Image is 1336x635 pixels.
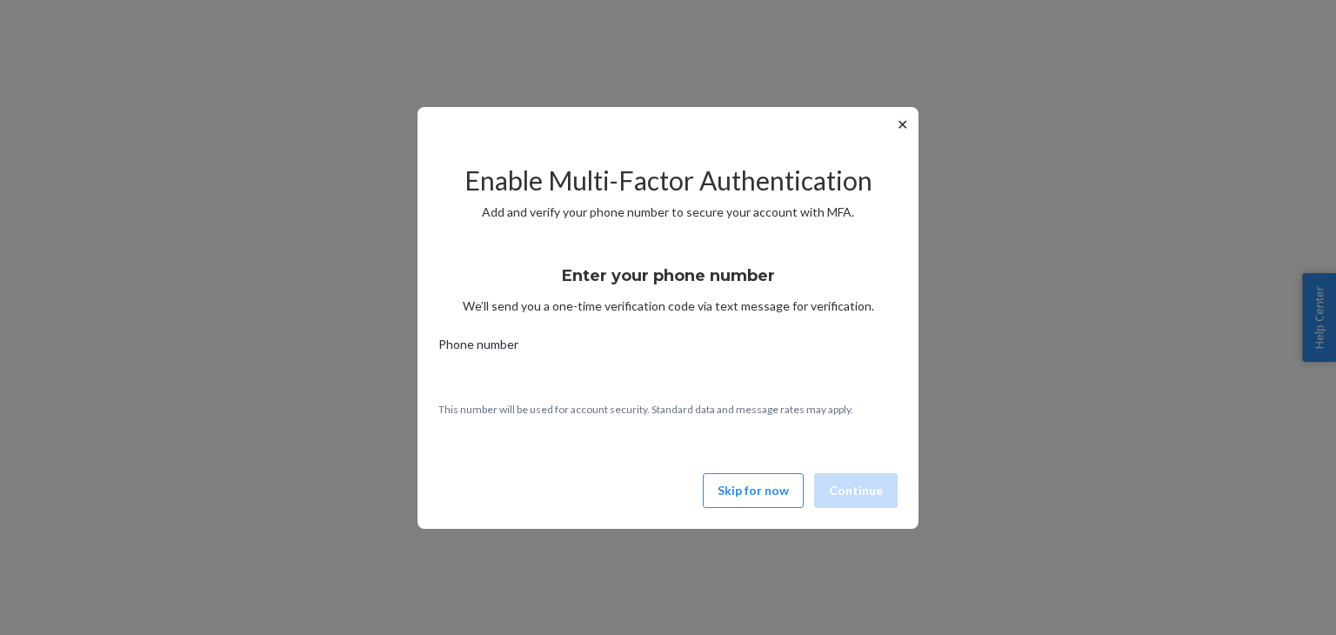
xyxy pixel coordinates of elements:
[438,402,898,417] p: This number will be used for account security. Standard data and message rates may apply.
[438,166,898,195] h2: Enable Multi-Factor Authentication
[814,473,898,508] button: Continue
[438,251,898,315] div: We’ll send you a one-time verification code via text message for verification.
[562,264,775,287] h3: Enter your phone number
[893,114,912,135] button: ✕
[438,204,898,221] p: Add and verify your phone number to secure your account with MFA.
[438,336,518,360] span: Phone number
[703,473,804,508] button: Skip for now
